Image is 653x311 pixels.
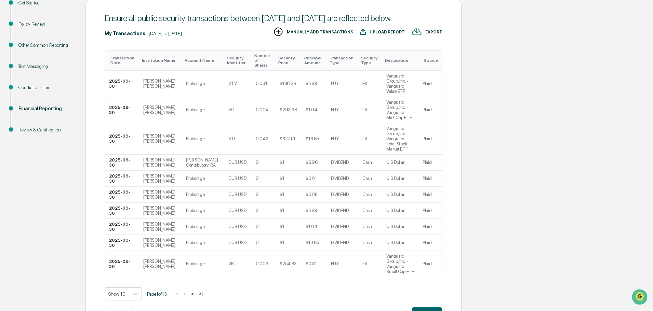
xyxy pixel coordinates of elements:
[181,291,188,297] button: <
[4,96,46,109] a: 🔎Data Lookup
[331,136,339,141] div: BUY
[306,81,317,86] div: $5.69
[182,203,224,219] td: Brokerage
[361,56,379,65] div: Toggle SortBy
[256,261,268,266] div: 0.003
[228,208,246,213] div: CUR:USD
[362,192,372,197] div: Cash
[280,107,297,112] div: $293.38
[386,100,414,120] div: Vanguard Group, Inc. - Vanguard Mid-Cap ETF
[386,254,414,274] div: Vanguard Group, Inc. - Vanguard Small Cap ETF
[280,176,284,181] div: $1
[418,187,442,203] td: Plaid
[105,219,139,235] td: 2025-09-30
[362,208,372,213] div: Cash
[386,208,404,213] div: U S Dollar
[143,259,178,269] div: [PERSON_NAME] [PERSON_NAME]
[47,83,88,96] a: 🗄️Attestations
[147,291,167,297] span: Page 1 of 13
[228,107,234,112] div: VO
[143,206,178,216] div: [PERSON_NAME] [PERSON_NAME]
[256,192,259,197] div: 0
[18,105,75,112] div: Financial Reporting
[228,81,237,86] div: VTV
[182,235,224,251] td: Brokerage
[68,116,83,121] span: Pylon
[418,71,442,97] td: Plaid
[306,261,317,266] div: $0.81
[360,27,366,37] img: UPLOAD REPORT
[278,56,299,65] div: Toggle SortBy
[228,192,246,197] div: CUR:USD
[228,136,235,141] div: VTI
[306,160,318,165] div: $6.96
[48,115,83,121] a: Powered byPylon
[331,224,349,229] div: DIVIDEND
[424,58,439,63] div: Toggle SortBy
[256,240,259,245] div: 0
[18,84,75,91] div: Conflict of Interest
[228,240,246,245] div: CUR:USD
[116,54,124,62] button: Start new chat
[182,123,224,155] td: Brokerage
[280,240,284,245] div: $1
[105,123,139,155] td: 2025-09-30
[256,208,259,213] div: 0
[56,86,85,93] span: Attestations
[631,288,650,307] iframe: Open customer support
[280,261,296,266] div: $254.63
[280,136,295,141] div: $327.51
[331,192,349,197] div: DIVIDEND
[386,126,414,152] div: Vanguard Group, Inc. - Vanguard Total Stock Market ETF
[306,176,317,181] div: $0.81
[306,240,319,245] div: $13.65
[105,251,139,277] td: 2025-09-30
[182,155,224,171] td: [PERSON_NAME] Contributory IRA
[330,56,356,65] div: Toggle SortBy
[418,171,442,187] td: Plaid
[418,251,442,277] td: Plaid
[331,160,349,165] div: DIVIDEND
[110,56,136,65] div: Toggle SortBy
[105,171,139,187] td: 2025-09-30
[370,30,405,34] div: UPLOAD REPORT
[254,53,273,68] div: Toggle SortBy
[189,291,196,297] button: >
[362,224,372,229] div: Cash
[182,219,224,235] td: Brokerage
[143,222,178,232] div: [PERSON_NAME] [PERSON_NAME]
[228,176,246,181] div: CUR:USD
[185,58,222,63] div: Toggle SortBy
[273,27,283,37] img: MANUALLY ADD TRANSACTIONS
[386,192,404,197] div: U S Dollar
[256,224,259,229] div: 0
[304,56,324,65] div: Toggle SortBy
[306,136,319,141] div: $13.65
[143,105,178,115] div: [PERSON_NAME] [PERSON_NAME]
[418,155,442,171] td: Plaid
[385,58,416,63] div: Toggle SortBy
[142,58,179,63] div: Toggle SortBy
[306,224,317,229] div: $1.04
[23,59,86,65] div: We're available if you need us!
[362,160,372,165] div: Cash
[256,107,269,112] div: 0.004
[306,208,317,213] div: $5.69
[331,107,339,112] div: BUY
[105,155,139,171] td: 2025-09-30
[227,56,249,65] div: Toggle SortBy
[362,107,367,112] div: Etf
[331,261,339,266] div: BUY
[143,157,178,168] div: [PERSON_NAME] [PERSON_NAME]
[386,240,404,245] div: U S Dollar
[386,73,414,94] div: Vanguard Group, Inc. - Vanguard Value ETF
[18,20,75,28] div: Policy Review
[362,81,367,86] div: Etf
[172,291,180,297] button: |<
[280,208,284,213] div: $1
[228,261,233,266] div: VB
[306,107,317,112] div: $1.04
[50,87,55,92] div: 🗄️
[418,97,442,123] td: Plaid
